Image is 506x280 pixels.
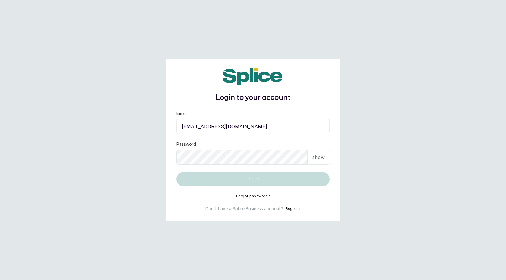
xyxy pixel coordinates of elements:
label: Email [176,110,186,116]
label: Password [176,141,196,147]
p: Don't have a Splice Business account? [205,206,283,212]
button: Log in [176,172,330,186]
p: show [312,154,325,161]
button: Forgot password? [236,194,270,199]
button: Register [286,206,301,212]
input: email@acme.com [176,119,330,134]
h1: Login to your account [176,92,330,103]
